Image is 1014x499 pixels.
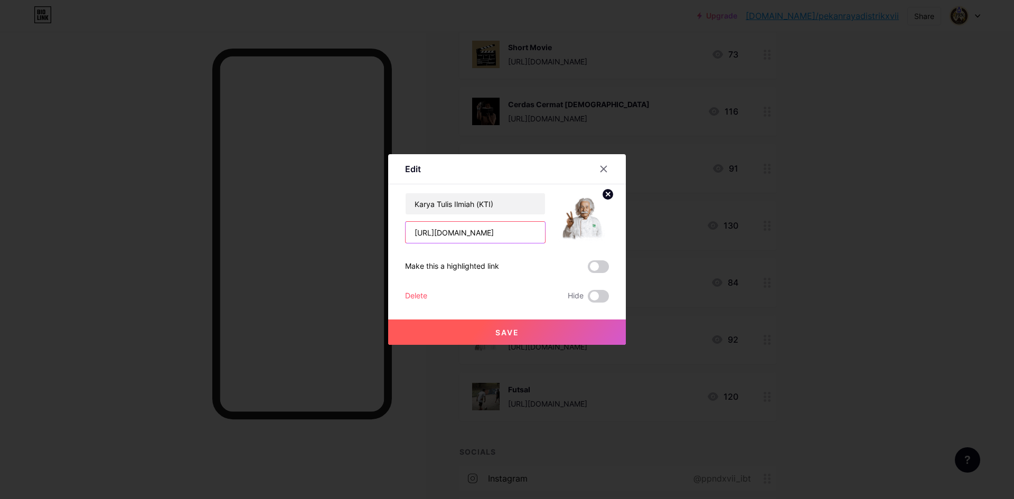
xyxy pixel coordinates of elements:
span: Hide [568,290,584,303]
div: Delete [405,290,427,303]
input: Title [406,193,545,214]
input: URL [406,222,545,243]
span: Save [495,328,519,337]
button: Save [388,319,626,345]
div: Edit [405,163,421,175]
img: link_thumbnail [558,193,609,243]
div: Make this a highlighted link [405,260,499,273]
